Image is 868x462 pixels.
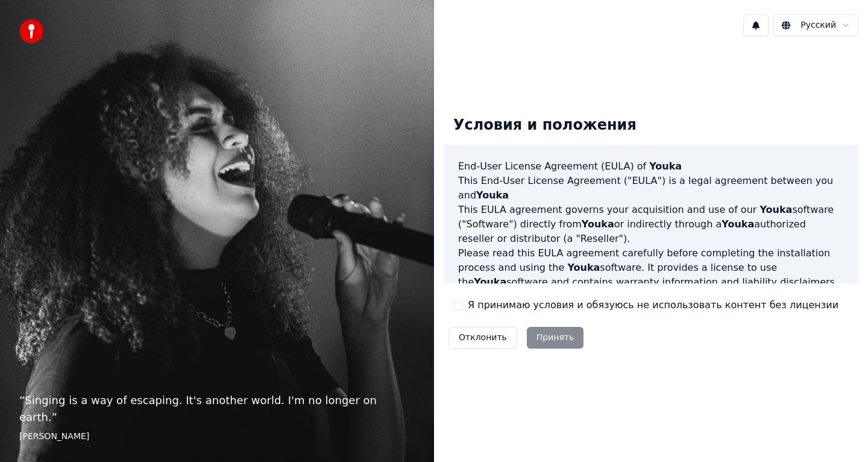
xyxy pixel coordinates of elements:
[19,431,415,443] footer: [PERSON_NAME]
[448,327,517,349] button: Отклонить
[759,204,792,215] span: Youka
[722,218,754,230] span: Youka
[458,159,844,174] h3: End-User License Agreement (EULA) of
[468,298,838,312] label: Я принимаю условия и обязуюсь не использовать контент без лицензии
[458,174,844,203] p: This End-User License Agreement ("EULA") is a legal agreement between you and
[474,276,506,288] span: Youka
[458,246,844,290] p: Please read this EULA agreement carefully before completing the installation process and using th...
[444,106,646,145] div: Условия и положения
[476,189,509,201] span: Youka
[567,262,600,273] span: Youka
[458,203,844,246] p: This EULA agreement governs your acquisition and use of our software ("Software") directly from o...
[582,218,614,230] span: Youka
[19,392,415,426] p: “ Singing is a way of escaping. It's another world. I'm no longer on earth. ”
[649,160,682,172] span: Youka
[19,19,43,43] img: youka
